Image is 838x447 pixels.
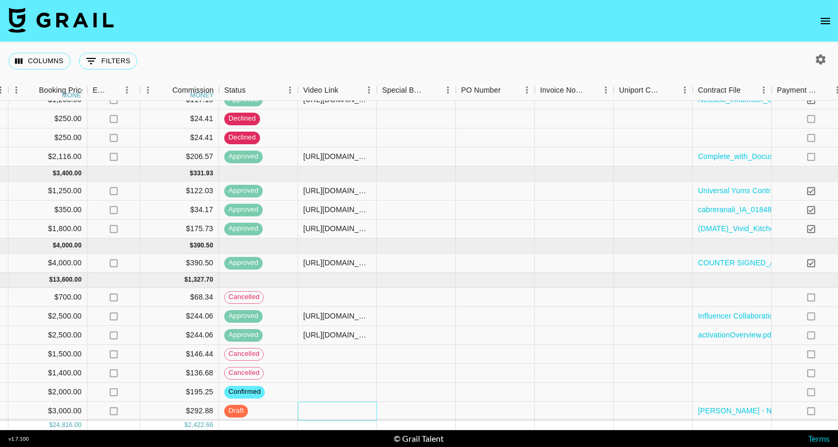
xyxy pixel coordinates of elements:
[698,80,741,101] div: Contract File
[8,254,87,273] div: $4,000.00
[8,128,87,147] div: $250.00
[8,147,87,166] div: $2,116.00
[93,80,107,101] div: Expenses: Remove Commission?
[140,182,219,201] div: $122.03
[140,402,219,421] div: $292.88
[282,82,298,98] button: Menu
[303,80,338,101] div: Video Link
[140,307,219,326] div: $244.06
[140,345,219,364] div: $146.44
[440,82,456,98] button: Menu
[224,258,263,268] span: approved
[818,83,833,97] button: Sort
[224,224,263,234] span: approved
[741,83,755,97] button: Sort
[172,80,214,101] div: Commission
[8,7,114,33] img: Grail Talent
[56,169,82,178] div: 3,400.00
[303,257,371,268] div: https://www.instagram.com/reel/DMg3lSuxnKR/?igsh=NTc4MTIwNjQ2YQ==
[303,311,371,321] div: https://www.tiktok.com/@gracieowenss/video/7542982434451737886
[225,349,263,359] span: cancelled
[140,288,219,307] div: $68.34
[24,83,39,97] button: Sort
[298,80,377,101] div: Video Link
[246,83,261,97] button: Sort
[8,402,87,421] div: $3,000.00
[425,83,440,97] button: Sort
[456,80,535,101] div: PO Number
[87,80,140,101] div: Expenses: Remove Commission?
[140,383,219,402] div: $195.25
[303,151,371,162] div: https://www.tiktok.com/@cabreranali/video/7491353256879197482
[693,80,772,101] div: Contract File
[190,241,194,250] div: $
[193,241,213,250] div: 390.50
[140,201,219,220] div: $34.17
[119,82,135,98] button: Menu
[39,80,85,101] div: Booking Price
[535,80,614,101] div: Invoice Notes
[303,185,371,196] div: https://www.youtube.com/shorts/QzPBfagSsis
[662,83,677,97] button: Sort
[140,220,219,239] div: $175.73
[140,364,219,383] div: $136.68
[184,421,188,430] div: $
[501,83,515,97] button: Sort
[338,83,353,97] button: Sort
[8,383,87,402] div: $2,000.00
[56,241,82,250] div: 4,000.00
[140,326,219,345] div: $244.06
[8,435,29,442] div: v 1.7.100
[598,82,614,98] button: Menu
[394,433,444,444] div: © Grail Talent
[190,169,194,178] div: $
[107,83,122,97] button: Sort
[224,152,263,162] span: approved
[698,185,793,196] a: Universal Yums Contract.pdf
[677,82,693,98] button: Menu
[361,82,377,98] button: Menu
[583,83,598,97] button: Sort
[8,110,87,128] div: $250.00
[614,80,693,101] div: Uniport Contact Email
[49,421,53,430] div: $
[224,387,265,397] span: confirmed
[8,53,71,69] button: Select columns
[756,82,772,98] button: Menu
[224,330,263,340] span: approved
[8,345,87,364] div: $1,500.00
[53,421,82,430] div: 24,816.00
[8,82,24,98] button: Menu
[53,169,56,178] div: $
[8,364,87,383] div: $1,400.00
[49,275,53,284] div: $
[698,330,773,340] a: activationOverview.pdf
[184,275,188,284] div: $
[62,92,86,98] div: money
[224,80,246,101] div: Status
[225,368,263,378] span: cancelled
[303,223,371,234] div: https://www.instagram.com/p/DLSjLcaxvvN/
[808,433,830,443] a: Terms
[815,11,836,32] button: open drawer
[157,83,172,97] button: Sort
[224,205,263,215] span: approved
[777,80,818,101] div: Payment Sent
[188,275,213,284] div: 1,327.70
[225,292,263,302] span: cancelled
[8,201,87,220] div: $350.00
[382,80,425,101] div: Special Booking Type
[8,288,87,307] div: $700.00
[224,186,263,196] span: approved
[8,182,87,201] div: $1,250.00
[303,204,371,215] div: https://www.instagram.com/p/DKdJympS9uj/
[224,133,260,143] span: declined
[193,169,213,178] div: 331.93
[140,128,219,147] div: $24.41
[461,80,501,101] div: PO Number
[53,241,56,250] div: $
[140,82,156,98] button: Menu
[190,92,214,98] div: money
[79,53,137,69] button: Show filters
[8,326,87,345] div: $2,500.00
